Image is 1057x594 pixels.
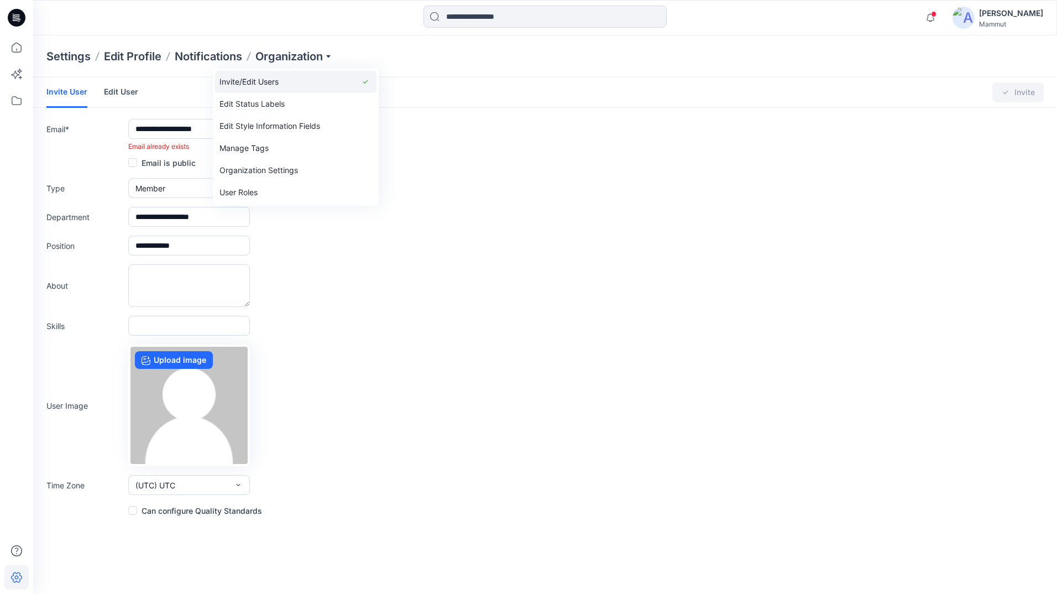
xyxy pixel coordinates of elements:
[175,49,242,64] a: Notifications
[46,400,124,411] label: User Image
[128,504,262,517] label: Can configure Quality Standards
[104,49,161,64] a: Edit Profile
[46,77,87,108] a: Invite User
[128,142,189,150] span: Email already exists
[215,137,376,159] a: Manage Tags
[128,156,196,169] label: Email is public
[215,71,376,93] a: Invite/Edit Users
[215,93,376,115] a: Edit Status Labels
[46,183,124,194] label: Type
[130,347,248,464] img: no-profile.png
[46,211,124,223] label: Department
[104,77,138,106] a: Edit User
[215,159,376,181] a: Organization Settings
[215,115,376,137] a: Edit Style Information Fields
[46,320,124,332] label: Skills
[46,240,124,252] label: Position
[46,49,91,64] p: Settings
[46,280,124,291] label: About
[979,20,1043,28] div: Mammut
[46,123,124,135] label: Email
[979,7,1043,20] div: [PERSON_NAME]
[46,480,124,491] label: Time Zone
[135,351,213,369] label: Upload image
[135,480,175,491] span: (UTC) UTC
[215,181,376,204] a: User Roles
[953,7,975,29] img: avatar
[135,183,165,194] span: Member
[128,178,250,198] button: Member
[128,475,250,495] button: (UTC) UTC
